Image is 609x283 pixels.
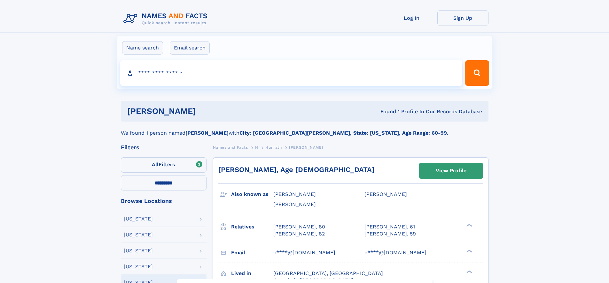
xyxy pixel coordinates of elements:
[465,223,472,227] div: ❯
[121,157,207,173] label: Filters
[364,191,407,197] span: [PERSON_NAME]
[437,10,488,26] a: Sign Up
[124,216,153,221] div: [US_STATE]
[121,122,488,137] div: We found 1 person named with .
[289,145,323,150] span: [PERSON_NAME]
[419,163,483,178] a: View Profile
[364,223,415,230] a: [PERSON_NAME], 61
[255,143,258,151] a: H
[124,248,153,253] div: [US_STATE]
[465,60,489,86] button: Search Button
[120,60,463,86] input: search input
[152,161,159,168] span: All
[127,107,288,115] h1: [PERSON_NAME]
[231,268,273,279] h3: Lived in
[170,41,210,55] label: Email search
[273,191,316,197] span: [PERSON_NAME]
[273,270,383,276] span: [GEOGRAPHIC_DATA], [GEOGRAPHIC_DATA]
[218,166,374,174] a: [PERSON_NAME], Age [DEMOGRAPHIC_DATA]
[386,10,437,26] a: Log In
[273,223,325,230] a: [PERSON_NAME], 80
[265,145,282,150] span: Hunrath
[465,249,472,253] div: ❯
[185,130,229,136] b: [PERSON_NAME]
[273,230,325,237] a: [PERSON_NAME], 82
[121,198,207,204] div: Browse Locations
[239,130,447,136] b: City: [GEOGRAPHIC_DATA][PERSON_NAME], State: [US_STATE], Age Range: 60-99
[273,201,316,207] span: [PERSON_NAME]
[213,143,248,151] a: Names and Facts
[122,41,163,55] label: Name search
[265,143,282,151] a: Hunrath
[124,232,153,237] div: [US_STATE]
[231,221,273,232] h3: Relatives
[465,270,472,274] div: ❯
[121,10,213,27] img: Logo Names and Facts
[231,189,273,200] h3: Also known as
[436,163,466,178] div: View Profile
[124,264,153,269] div: [US_STATE]
[255,145,258,150] span: H
[231,247,273,258] h3: Email
[288,108,482,115] div: Found 1 Profile In Our Records Database
[121,145,207,150] div: Filters
[364,230,416,237] a: [PERSON_NAME], 59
